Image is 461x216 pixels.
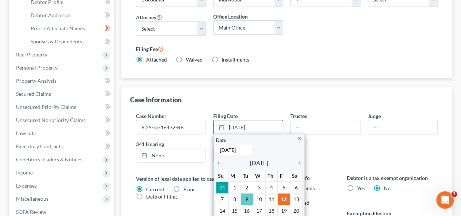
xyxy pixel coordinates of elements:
a: Secured Claims [10,87,114,101]
label: Filing Date [213,112,238,120]
span: Waived [186,56,203,63]
span: Date of Filing [146,193,177,200]
span: Real Property [16,51,47,58]
input: -- [368,120,437,134]
span: Prior [183,186,195,192]
th: M [228,170,241,182]
th: W [253,170,265,182]
td: 11 [265,193,278,205]
label: Date [216,136,226,144]
a: Unsecured Priority Claims [10,101,114,114]
td: 4 [265,182,278,193]
th: Th [265,170,278,182]
label: Case Number [136,112,167,120]
i: close [297,136,302,141]
a: Spouses & Dependents [25,35,114,48]
td: 13 [290,193,302,205]
label: 341 Hearing [132,140,287,148]
span: Current [146,186,164,192]
a: close [297,134,302,142]
label: Debtor is a tax exempt organization [347,174,438,182]
a: Executory Contracts [10,140,114,153]
td: 10 [253,193,265,205]
span: Personal Property [16,64,58,71]
span: Attached [146,56,167,63]
a: Property Analysis [10,74,114,87]
td: 31 [216,182,228,193]
label: Trustee [290,112,307,120]
th: F [278,170,290,182]
span: Unsecured Priority Claims [16,104,76,110]
a: chevron_left [216,158,225,167]
label: Filing Fee [136,44,438,53]
label: Attorney [136,13,162,21]
td: 1 [228,182,241,193]
td: 8 [228,193,241,205]
label: Office Location [213,13,248,20]
th: Su [216,170,228,182]
td: 3 [253,182,265,193]
td: 6 [290,182,302,193]
a: Debtor Addresses [25,9,114,22]
span: Income [16,169,33,176]
label: Version of legal data applied to case [136,174,227,183]
span: Unsecured Nonpriority Claims [16,117,86,123]
th: Tu [241,170,253,182]
a: None [136,148,206,162]
span: Secured Claims [16,91,51,97]
iframe: Intercom live chat [436,191,454,209]
div: Case Information [130,95,181,104]
a: Prior / Alternate Names [25,22,114,35]
span: Debtor Addresses [31,12,71,18]
td: 12 [278,193,290,205]
td: 9 [241,193,253,205]
td: 7 [216,193,228,205]
td: 5 [278,182,290,193]
span: [DATE] [250,158,268,167]
td: 2 [241,182,253,193]
span: Codebtors Insiders & Notices [16,156,82,162]
span: Prior / Alternate Names [31,25,85,31]
span: No [384,185,391,191]
a: [DATE] [214,120,283,134]
input: 1/1/2013 [216,144,252,156]
span: Miscellaneous [16,196,48,202]
a: chevron_right [293,158,302,167]
span: Property Analysis [16,78,56,84]
i: chevron_right [293,160,302,166]
span: SOFA Review [16,209,46,215]
span: Expenses [16,182,37,189]
span: Lawsuits [16,130,36,136]
span: Spouses & Dependents [31,38,82,44]
span: Executory Contracts [16,143,63,149]
input: -- [291,120,360,134]
input: Enter case number... [136,120,206,134]
th: Sa [290,170,302,182]
a: Unsecured Nonpriority Claims [10,114,114,127]
label: Judge [368,112,381,120]
a: Lawsuits [10,127,114,140]
i: chevron_left [216,160,225,166]
span: Installments [222,56,249,63]
span: Yes [357,185,365,191]
span: 1 [451,191,457,197]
